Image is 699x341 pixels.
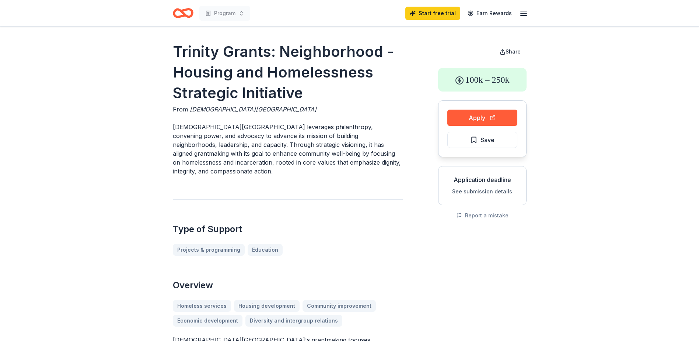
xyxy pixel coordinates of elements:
div: From [173,105,403,114]
span: Save [480,135,494,145]
a: Home [173,4,193,22]
h2: Overview [173,279,403,291]
button: Program [199,6,250,21]
span: Program [214,9,235,18]
button: Save [447,132,517,148]
a: Projects & programming [173,244,245,256]
button: Share [494,44,527,59]
button: See submission details [452,187,512,196]
span: Share [506,48,521,55]
a: Start free trial [405,7,460,20]
div: Application deadline [444,175,520,184]
a: Education [248,244,283,256]
div: 100k – 250k [438,68,527,92]
a: Earn Rewards [463,7,516,20]
h1: Trinity Grants: Neighborhood - Housing and Homelessness Strategic Initiative [173,41,403,103]
p: [DEMOGRAPHIC_DATA][GEOGRAPHIC_DATA] leverages philanthropy, convening power, and advocacy to adva... [173,123,403,176]
h2: Type of Support [173,223,403,235]
button: Report a mistake [456,211,508,220]
button: Apply [447,110,517,126]
span: [DEMOGRAPHIC_DATA][GEOGRAPHIC_DATA] [190,106,317,113]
